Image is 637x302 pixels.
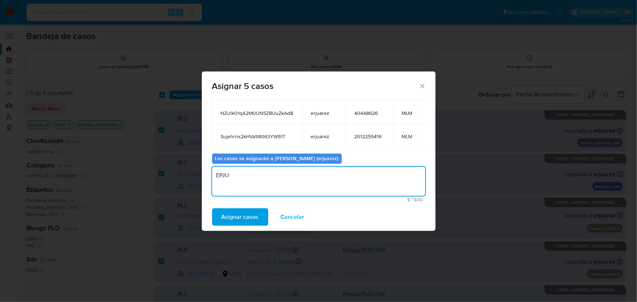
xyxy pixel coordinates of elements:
span: Cancelar [281,209,304,225]
span: NZu1k01qA2M0UNSZ8UuZkAd8 [221,110,293,116]
div: assign-modal [202,71,435,231]
span: MLM [402,133,412,140]
span: erjuarez [311,133,337,140]
span: 40448626 [354,110,384,116]
span: Sujehrnx2kHVa1I4063YW51T [221,133,293,140]
span: Asignar 5 casos [212,82,419,90]
textarea: EPJU [212,167,425,196]
button: Asignar casos [212,208,268,226]
b: Los casos se asignarán a [PERSON_NAME] (erjuarez) [215,155,339,162]
span: erjuarez [311,110,337,116]
button: Cerrar ventana [419,82,425,89]
span: MLM [402,110,412,116]
span: 2012255416 [354,133,384,140]
button: Cancelar [271,208,314,226]
span: Asignar casos [222,209,259,225]
span: Máximo 500 caracteres [214,197,423,202]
